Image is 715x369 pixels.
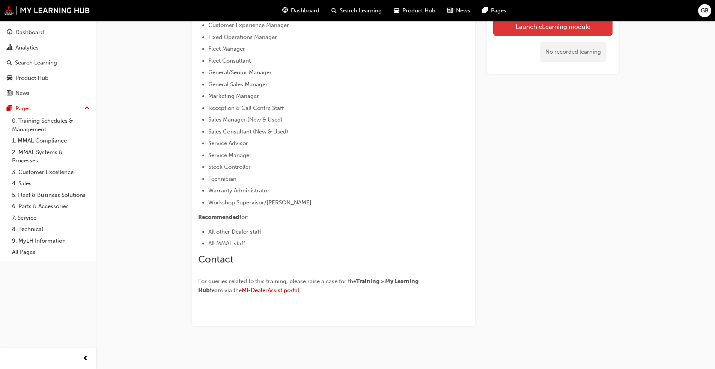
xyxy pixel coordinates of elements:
[9,115,93,135] a: 0. Training Schedules & Management
[198,278,356,285] span: For queries related to this training, please raise a case for the
[208,187,269,194] span: Warranty Administrator
[3,56,93,70] a: Search Learning
[698,4,711,17] button: GB
[9,212,93,224] a: 7. Service
[208,105,284,111] span: Reception & Call Centre Staff
[7,105,12,112] span: pages-icon
[208,93,259,99] span: Marketing Manager
[9,178,93,189] a: 4. Sales
[402,6,435,15] span: Product Hub
[208,152,251,159] span: Service Manager
[210,287,242,294] span: team via the
[208,240,245,247] span: All MMAL staff
[208,163,251,170] span: Stock Controller
[7,60,12,66] span: search-icon
[3,24,93,102] button: DashboardAnalyticsSearch LearningProduct HubNews
[3,102,93,115] button: Pages
[208,228,261,235] span: All other Dealer staff
[15,28,44,37] div: Dashboard
[456,6,470,15] span: News
[491,6,506,15] span: Pages
[198,253,233,265] span: Contact
[441,3,476,18] a: news-iconNews
[208,199,312,206] span: Workshop Supervisor/[PERSON_NAME]
[7,75,12,82] span: car-icon
[242,287,299,294] a: MI-DealerAssist portal
[3,25,93,39] a: Dashboard
[9,147,93,166] a: 2. MMAL Systems & Processes
[3,86,93,100] a: News
[9,201,93,212] a: 6. Parts & Accessories
[482,6,488,15] span: pages-icon
[3,71,93,85] a: Product Hub
[394,6,399,15] span: car-icon
[9,189,93,201] a: 5. Fleet & Business Solutions
[340,6,382,15] span: Search Learning
[701,6,709,15] span: GB
[208,140,248,147] span: Service Advisor
[208,81,268,88] span: General Sales Manager
[4,6,90,15] img: mmal
[3,41,93,55] a: Analytics
[208,116,283,123] span: Sales Manager (New & Used)
[208,57,251,64] span: Fleet Consultant
[84,103,90,113] span: up-icon
[208,22,289,28] span: Customer Experience Manager
[239,214,248,220] span: for:
[15,43,39,52] div: Analytics
[7,29,12,36] span: guage-icon
[299,287,301,294] span: .
[325,3,388,18] a: search-iconSearch Learning
[198,214,239,220] span: Recommended
[15,104,31,113] div: Pages
[476,3,512,18] a: pages-iconPages
[331,6,337,15] span: search-icon
[9,166,93,178] a: 3. Customer Excellence
[447,6,453,15] span: news-icon
[208,69,272,76] span: General/Senior Manager
[9,246,93,258] a: All Pages
[208,45,245,52] span: Fleet Manager
[282,6,288,15] span: guage-icon
[83,354,88,363] span: prev-icon
[493,17,613,36] a: Launch eLearning module
[9,135,93,147] a: 1. MMAL Compliance
[291,6,319,15] span: Dashboard
[540,42,607,62] div: No recorded learning
[15,58,57,67] div: Search Learning
[15,89,30,97] div: News
[7,45,12,51] span: chart-icon
[208,175,236,182] span: Technician
[208,34,277,40] span: Fixed Operations Manager
[9,235,93,247] a: 9. MyLH Information
[208,128,288,135] span: Sales Consultant (New & Used)
[9,223,93,235] a: 8. Technical
[15,74,48,82] div: Product Hub
[276,3,325,18] a: guage-iconDashboard
[7,90,12,97] span: news-icon
[388,3,441,18] a: car-iconProduct Hub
